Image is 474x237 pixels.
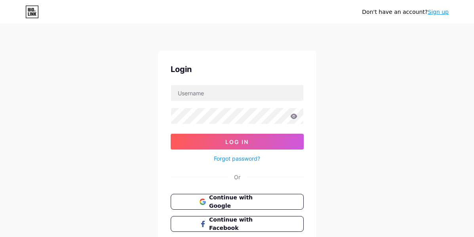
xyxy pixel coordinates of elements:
button: Continue with Google [171,194,304,210]
button: Log In [171,134,304,150]
span: Continue with Facebook [209,216,274,232]
div: Don't have an account? [362,8,449,16]
div: Login [171,63,304,75]
button: Continue with Facebook [171,216,304,232]
div: Or [234,173,240,181]
a: Forgot password? [214,154,260,163]
span: Log In [225,138,249,145]
span: Continue with Google [209,193,274,210]
a: Sign up [428,9,449,15]
input: Username [171,85,303,101]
